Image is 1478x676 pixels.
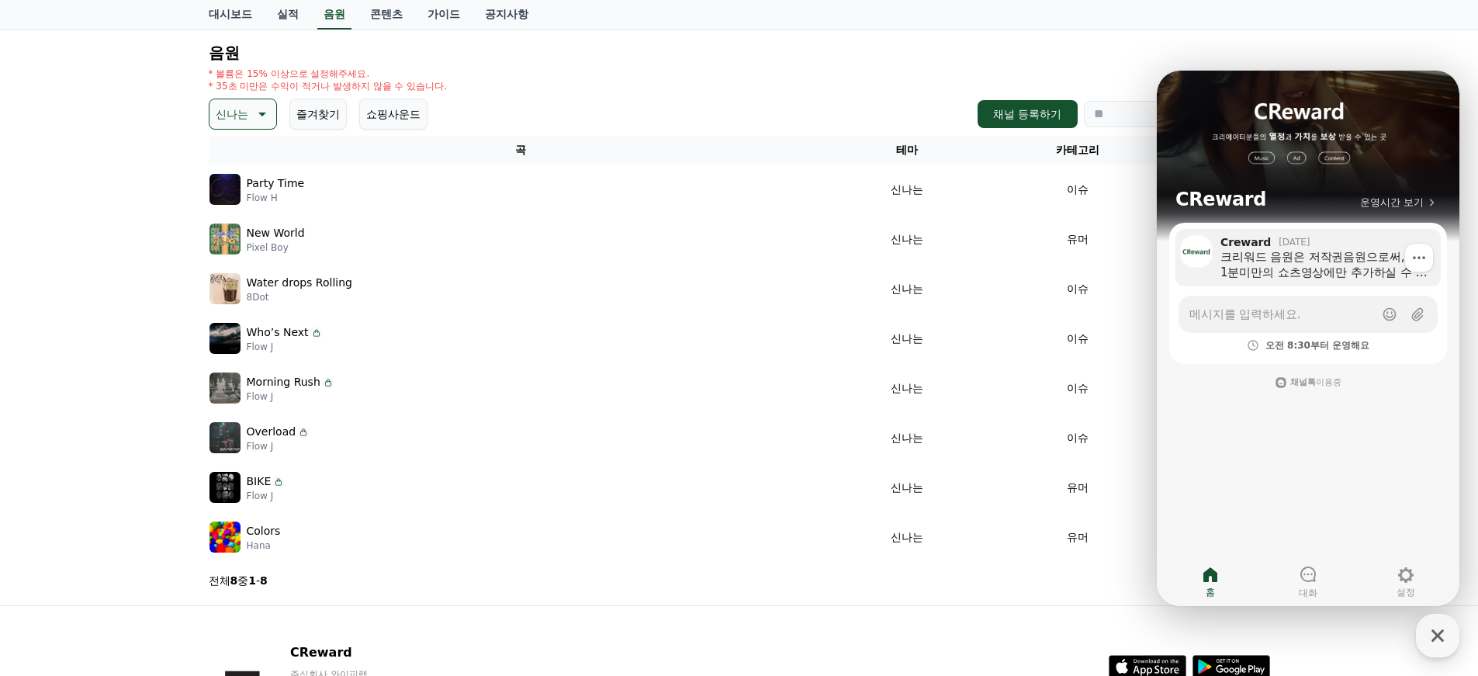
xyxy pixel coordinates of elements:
td: 신나는 [833,165,981,214]
td: 이슈 [981,314,1175,363]
p: CReward [290,643,479,662]
img: music [209,373,241,404]
p: Water drops Rolling [247,275,352,291]
td: 신나는 [833,214,981,264]
p: New World [247,225,305,241]
p: Colors [247,523,281,539]
button: 신나는 [209,99,277,130]
td: 유머 [981,512,1175,562]
p: Flow J [247,440,310,452]
p: Flow H [247,192,305,204]
td: 신나는 [833,363,981,413]
strong: 1 [248,574,256,587]
p: 신나는 [216,103,248,125]
p: Hana [247,539,281,552]
h4: 음원 [209,44,1270,61]
th: 카테고리 [981,136,1175,165]
td: 이슈 [981,413,1175,463]
td: 신나는 [833,314,981,363]
strong: 8 [260,574,268,587]
p: Flow J [247,390,334,403]
td: 이슈 [981,165,1175,214]
img: music [209,472,241,503]
td: 이슈 [981,264,1175,314]
img: music [209,422,241,453]
p: Morning Rush [247,374,320,390]
td: 이슈 [981,363,1175,413]
p: 8Dot [247,291,352,303]
p: Who’s Next [247,324,309,341]
button: 쇼핑사운드 [359,99,427,130]
td: 유머 [981,463,1175,512]
p: BIKE [247,473,272,490]
button: 즐겨찾기 [289,99,347,130]
td: 신나는 [833,463,981,512]
td: 신나는 [833,264,981,314]
td: 유머 [981,214,1175,264]
p: Pixel Boy [247,241,305,254]
iframe: Channel chat [1157,71,1459,606]
p: * 볼륨은 15% 이상으로 설정해주세요. [209,68,448,80]
button: 채널 등록하기 [978,100,1077,128]
p: Party Time [247,175,305,192]
img: music [209,174,241,205]
td: 신나는 [833,413,981,463]
img: music [209,273,241,304]
img: music [209,224,241,255]
th: 테마 [833,136,981,165]
strong: 8 [230,574,238,587]
td: 신나는 [833,512,981,562]
p: * 35초 미만은 수익이 적거나 발생하지 않을 수 있습니다. [209,80,448,92]
p: 전체 중 - [209,573,268,588]
p: Flow J [247,341,323,353]
th: 곡 [209,136,833,165]
p: Flow J [247,490,286,502]
img: music [209,323,241,354]
p: Overload [247,424,296,440]
img: music [209,522,241,553]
